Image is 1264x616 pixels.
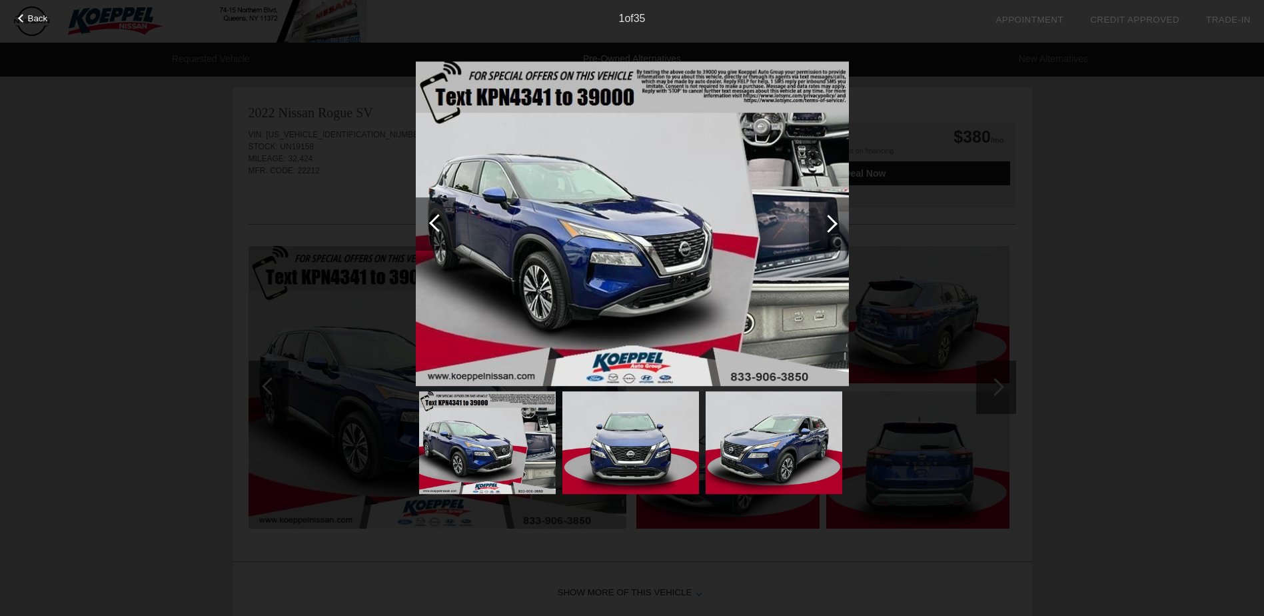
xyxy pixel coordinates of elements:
a: Credit Approved [1090,15,1179,25]
img: 6fd043e3-438c-41bb-a720-79c9696e6d6e.jpg [706,391,842,494]
img: 18eb2a02-27da-4748-9c17-35abd6d3a989.jpg [562,391,699,494]
span: Back [28,13,48,23]
span: 1 [618,13,624,24]
a: Trade-In [1206,15,1251,25]
img: 5525f716-32e9-439a-b1c9-2e7eee9eb237.jpg [416,61,849,387]
a: Appointment [995,15,1063,25]
span: 35 [634,13,646,24]
img: 5525f716-32e9-439a-b1c9-2e7eee9eb237.jpg [419,391,556,494]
